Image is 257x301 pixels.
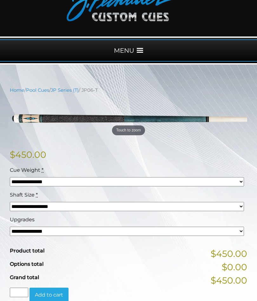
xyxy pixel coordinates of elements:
span: $450.00 [211,274,247,287]
span: $450.00 [211,247,247,260]
span: Shaft Size [10,192,35,198]
span: Product total [10,248,44,254]
a: JP Series (T) [51,87,79,93]
abbr: required [36,192,38,198]
span: $0.00 [222,260,247,274]
img: jp06-T.png [10,98,247,138]
span: Options total [10,261,43,267]
span: Grand total [10,274,39,280]
span: Cue Weight [10,167,40,173]
span: Upgrades [10,217,35,223]
nav: Breadcrumb [10,87,247,94]
abbr: required [42,167,43,173]
input: Product quantity [10,288,28,297]
bdi: 450.00 [10,149,46,160]
a: Home [10,87,24,93]
a: Pool Cues [26,87,49,93]
a: Touch to zoom [10,98,247,138]
span: $ [10,149,15,160]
